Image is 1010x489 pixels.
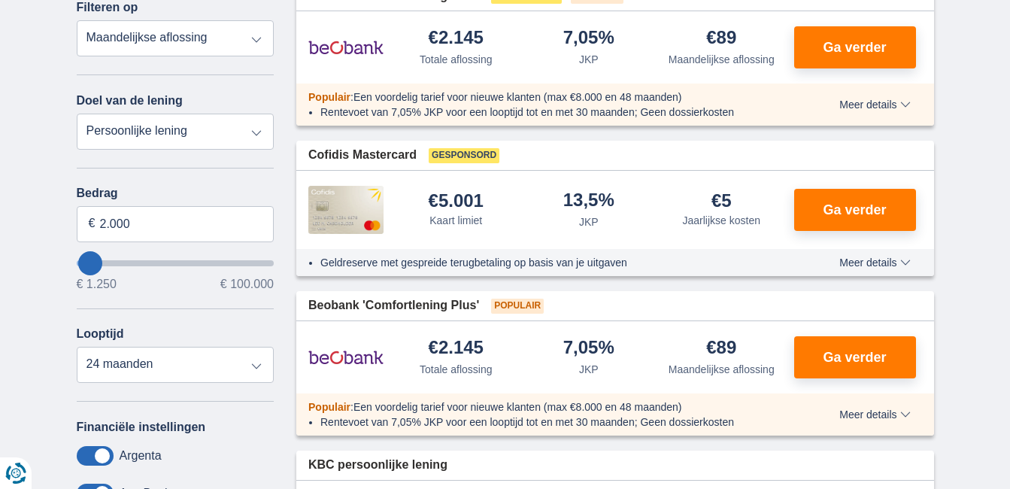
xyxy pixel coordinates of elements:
div: Kaart limiet [429,213,482,228]
div: 7,05% [563,29,614,49]
div: JKP [579,214,599,229]
span: Gesponsord [429,148,499,163]
div: €89 [706,29,736,49]
span: € 100.000 [220,278,274,290]
div: €2.145 [429,29,484,49]
img: product.pl.alt Beobank [308,29,384,66]
div: JKP [579,362,599,377]
div: €89 [706,339,736,359]
span: Meer details [839,99,910,110]
span: Cofidis Mastercard [308,147,417,164]
li: Rentevoet van 7,05% JKP voor een looptijd tot en met 30 maanden; Geen dossierkosten [320,415,784,430]
span: € [89,215,96,232]
label: Argenta [120,449,162,463]
div: Jaarlijkse kosten [683,213,761,228]
label: Doel van de lening [77,94,183,108]
span: Meer details [839,257,910,268]
div: Totale aflossing [420,362,493,377]
div: : [296,399,796,415]
label: Filteren op [77,1,138,14]
span: Ga verder [823,203,886,217]
div: €5.001 [429,192,484,210]
div: : [296,90,796,105]
div: JKP [579,52,599,67]
span: Meer details [839,409,910,420]
button: Meer details [828,409,921,421]
button: Ga verder [794,26,916,68]
div: Totale aflossing [420,52,493,67]
span: Beobank 'Comfortlening Plus' [308,297,479,314]
li: Geldreserve met gespreide terugbetaling op basis van je uitgaven [320,255,784,270]
span: Ga verder [823,351,886,364]
div: 7,05% [563,339,614,359]
label: Financiële instellingen [77,421,206,434]
div: Maandelijkse aflossing [669,52,775,67]
label: Bedrag [77,187,274,200]
span: Populair [491,299,544,314]
button: Ga verder [794,189,916,231]
div: 13,5% [563,191,614,211]
img: product.pl.alt Beobank [308,339,384,376]
span: KBC persoonlijke lening [308,457,447,474]
input: wantToBorrow [77,260,274,266]
img: product.pl.alt Cofidis CC [308,186,384,234]
button: Meer details [828,99,921,111]
span: Populair [308,401,350,413]
div: €5 [711,192,732,210]
div: Maandelijkse aflossing [669,362,775,377]
span: Populair [308,91,350,103]
span: Een voordelig tarief voor nieuwe klanten (max €8.000 en 48 maanden) [353,401,682,413]
li: Rentevoet van 7,05% JKP voor een looptijd tot en met 30 maanden; Geen dossierkosten [320,105,784,120]
button: Ga verder [794,336,916,378]
label: Looptijd [77,327,124,341]
div: €2.145 [429,339,484,359]
span: € 1.250 [77,278,117,290]
span: Ga verder [823,41,886,54]
span: Een voordelig tarief voor nieuwe klanten (max €8.000 en 48 maanden) [353,91,682,103]
button: Meer details [828,257,921,269]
